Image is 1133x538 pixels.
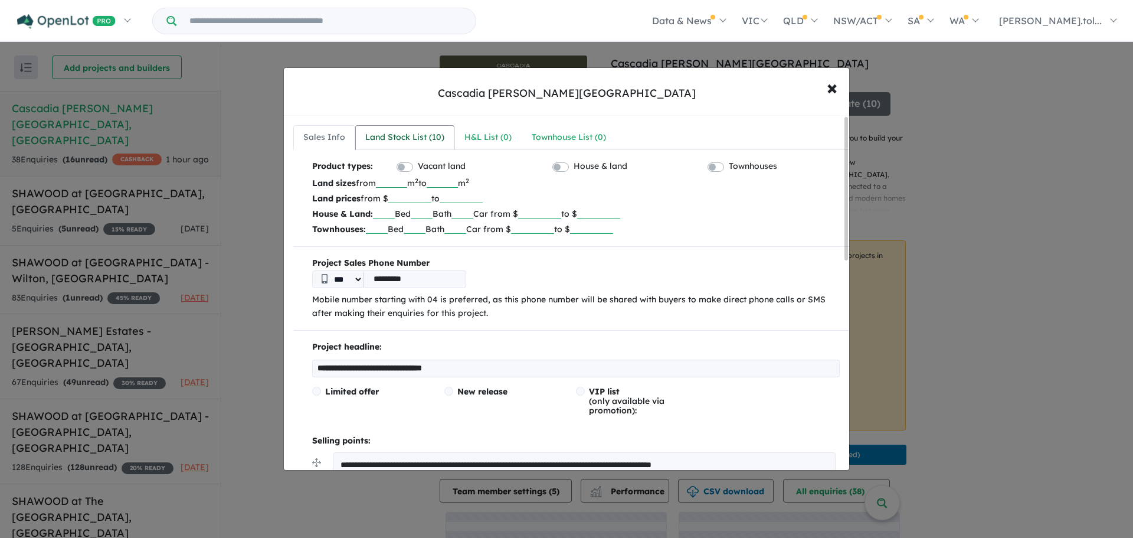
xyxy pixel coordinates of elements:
[179,8,473,34] input: Try estate name, suburb, builder or developer
[466,177,469,185] sup: 2
[303,131,345,145] div: Sales Info
[457,386,507,397] span: New release
[729,159,777,174] label: Townhouses
[574,159,627,174] label: House & land
[312,191,840,206] p: from $ to
[325,386,379,397] span: Limited offer
[17,14,116,29] img: Openlot PRO Logo White
[312,293,840,321] p: Mobile number starting with 04 is preferred, as this phone number will be shared with buyers to m...
[312,434,840,448] p: Selling points:
[322,274,328,283] img: Phone icon
[415,177,418,185] sup: 2
[589,386,664,416] span: (only available via promotion):
[312,193,361,204] b: Land prices
[589,386,620,397] span: VIP list
[312,175,840,191] p: from m to m
[312,178,356,188] b: Land sizes
[312,221,840,237] p: Bed Bath Car from $ to $
[532,131,606,145] div: Townhouse List ( 0 )
[312,458,321,467] img: drag.svg
[827,74,837,100] span: ×
[312,224,366,234] b: Townhouses:
[438,86,696,101] div: Cascadia [PERSON_NAME][GEOGRAPHIC_DATA]
[312,340,840,354] p: Project headline:
[365,131,444,145] div: Land Stock List ( 10 )
[999,15,1102,27] span: [PERSON_NAME].tol...
[312,159,373,175] b: Product types:
[312,208,373,219] b: House & Land:
[464,131,512,145] div: H&L List ( 0 )
[418,159,466,174] label: Vacant land
[312,206,840,221] p: Bed Bath Car from $ to $
[312,256,840,270] b: Project Sales Phone Number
